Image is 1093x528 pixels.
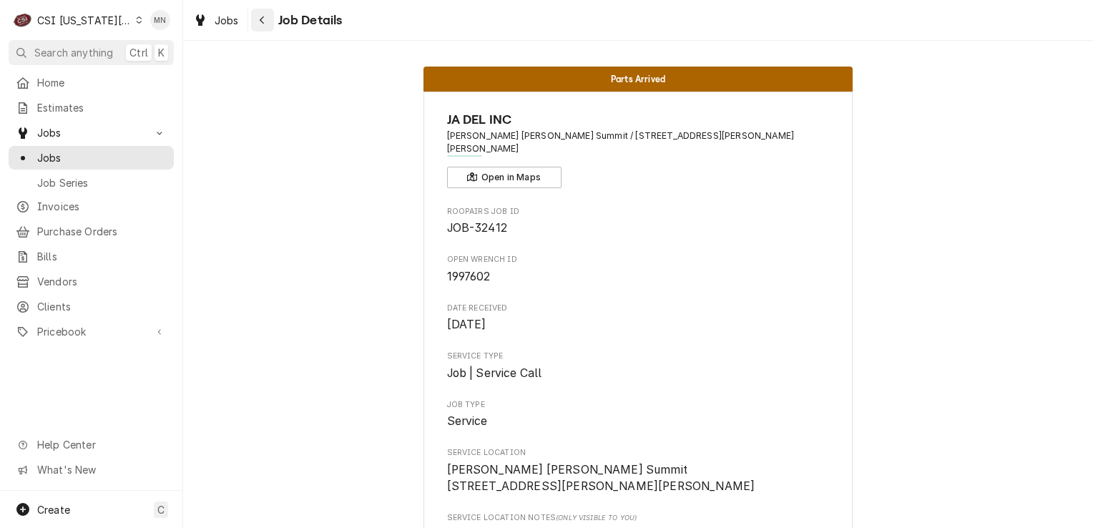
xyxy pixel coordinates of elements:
[447,316,830,333] span: Date Received
[187,9,245,32] a: Jobs
[447,129,830,156] span: Address
[447,268,830,285] span: Open Wrench ID
[447,366,542,380] span: Job | Service Call
[447,447,830,495] div: Service Location
[447,110,830,188] div: Client Information
[556,514,637,522] span: (Only Visible to You)
[447,447,830,459] span: Service Location
[37,274,167,289] span: Vendors
[9,96,174,119] a: Estimates
[251,9,274,31] button: Navigate back
[447,220,830,237] span: Roopairs Job ID
[447,303,830,314] span: Date Received
[150,10,170,30] div: MN
[9,220,174,243] a: Purchase Orders
[447,399,830,430] div: Job Type
[447,254,830,265] span: Open Wrench ID
[37,199,167,214] span: Invoices
[447,206,830,217] span: Roopairs Job ID
[423,67,853,92] div: Status
[447,167,562,188] button: Open in Maps
[9,270,174,293] a: Vendors
[447,512,830,524] span: Service Location Notes
[37,224,167,239] span: Purchase Orders
[447,254,830,285] div: Open Wrench ID
[129,45,148,60] span: Ctrl
[9,146,174,170] a: Jobs
[447,206,830,237] div: Roopairs Job ID
[37,125,145,140] span: Jobs
[34,45,113,60] span: Search anything
[447,221,507,235] span: JOB-32412
[13,10,33,30] div: CSI Kansas City.'s Avatar
[37,437,165,452] span: Help Center
[150,10,170,30] div: Melissa Nehls's Avatar
[9,458,174,481] a: Go to What's New
[447,318,486,331] span: [DATE]
[9,121,174,145] a: Go to Jobs
[274,11,343,30] span: Job Details
[447,463,755,494] span: [PERSON_NAME] [PERSON_NAME] Summit [STREET_ADDRESS][PERSON_NAME][PERSON_NAME]
[447,414,488,428] span: Service
[37,504,70,516] span: Create
[37,324,145,339] span: Pricebook
[37,299,167,314] span: Clients
[447,270,491,283] span: 1997602
[447,303,830,333] div: Date Received
[215,13,239,28] span: Jobs
[447,413,830,430] span: Job Type
[9,295,174,318] a: Clients
[37,462,165,477] span: What's New
[9,245,174,268] a: Bills
[447,351,830,381] div: Service Type
[447,365,830,382] span: Service Type
[9,171,174,195] a: Job Series
[9,433,174,456] a: Go to Help Center
[157,502,165,517] span: C
[447,399,830,411] span: Job Type
[37,13,132,28] div: CSI [US_STATE][GEOGRAPHIC_DATA].
[447,461,830,495] span: Service Location
[37,249,167,264] span: Bills
[9,71,174,94] a: Home
[37,150,167,165] span: Jobs
[13,10,33,30] div: C
[9,320,174,343] a: Go to Pricebook
[158,45,165,60] span: K
[37,75,167,90] span: Home
[37,100,167,115] span: Estimates
[9,195,174,218] a: Invoices
[447,110,830,129] span: Name
[611,74,665,84] span: Parts Arrived
[37,175,167,190] span: Job Series
[447,351,830,362] span: Service Type
[9,40,174,65] button: Search anythingCtrlK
